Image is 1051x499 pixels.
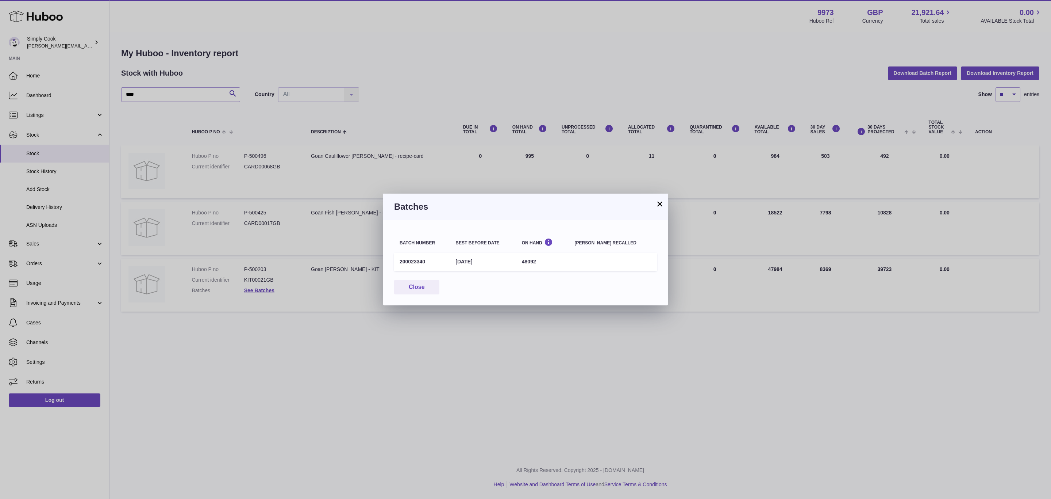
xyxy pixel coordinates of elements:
[655,199,664,208] button: ×
[394,253,450,271] td: 200023340
[450,253,516,271] td: [DATE]
[394,280,439,295] button: Close
[516,253,569,271] td: 48092
[522,238,564,245] div: On Hand
[455,241,511,245] div: Best before date
[394,201,657,213] h3: Batches
[400,241,444,245] div: Batch number
[575,241,651,245] div: [PERSON_NAME] recalled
